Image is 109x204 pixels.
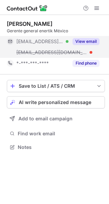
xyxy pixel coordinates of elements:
div: Gerente general enertik México [7,28,105,34]
button: AI write personalized message [7,96,105,108]
button: Add to email campaign [7,113,105,125]
button: Reveal Button [73,38,99,45]
div: Save to List / ATS / CRM [19,83,93,89]
span: [EMAIL_ADDRESS][DOMAIN_NAME] [16,38,63,45]
div: [PERSON_NAME] [7,20,52,27]
span: [EMAIL_ADDRESS][DOMAIN_NAME] [16,49,87,55]
button: Notes [7,142,105,152]
button: Find work email [7,129,105,138]
span: AI write personalized message [19,100,91,105]
span: Find work email [18,131,102,137]
span: Add to email campaign [18,116,73,121]
button: save-profile-one-click [7,80,105,92]
img: ContactOut v5.3.10 [7,4,48,12]
button: Reveal Button [73,60,99,67]
span: Notes [18,144,102,150]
